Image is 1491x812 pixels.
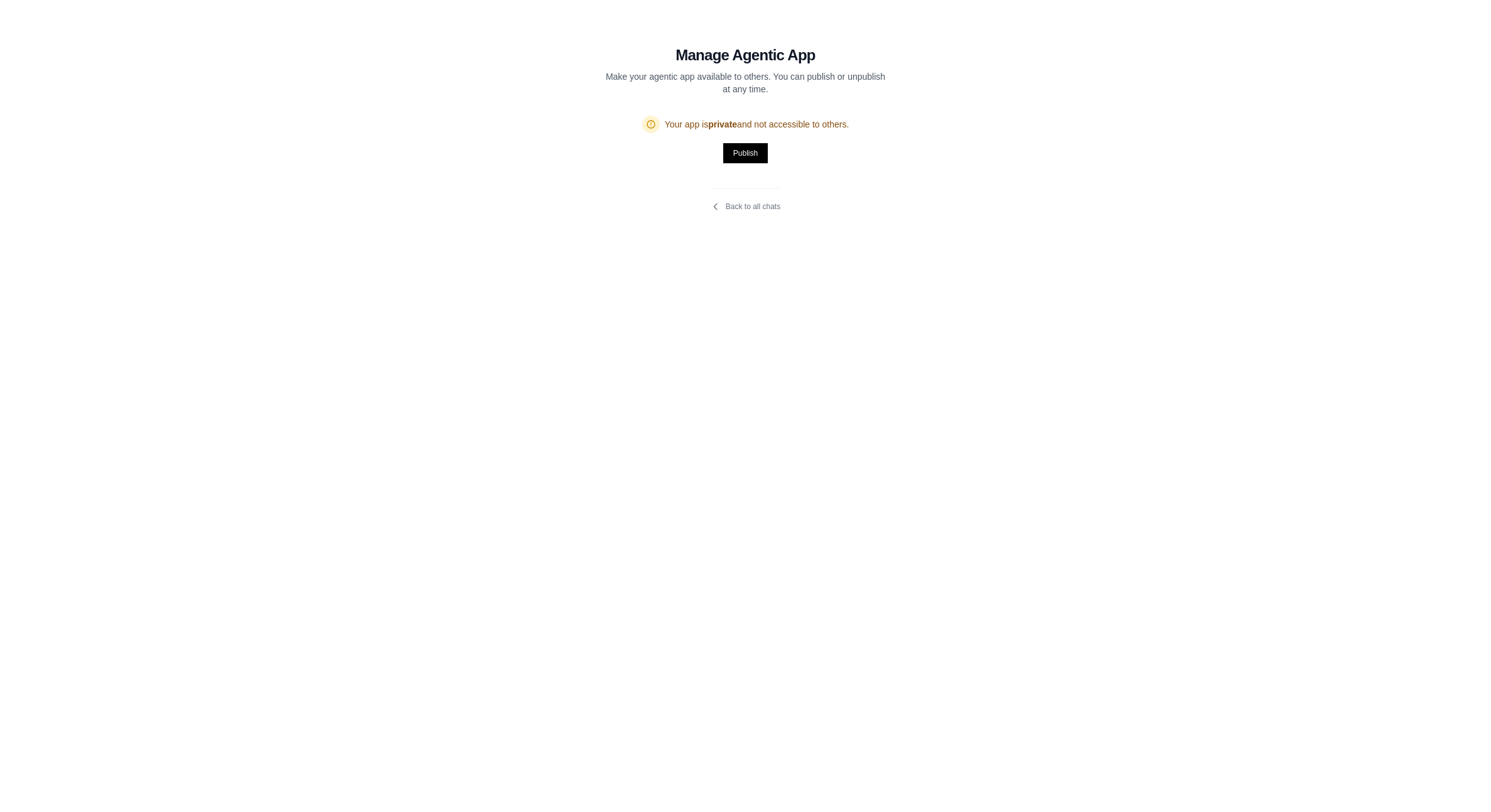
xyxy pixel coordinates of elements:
[605,70,886,95] p: Make your agentic app available to others. You can publish or unpublish at any time.
[711,202,780,212] a: Back to all chats
[676,45,815,65] h1: Manage Agentic App
[665,118,849,131] span: Your app is and not accessible to others.
[708,119,737,129] span: private
[723,143,768,163] button: Publish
